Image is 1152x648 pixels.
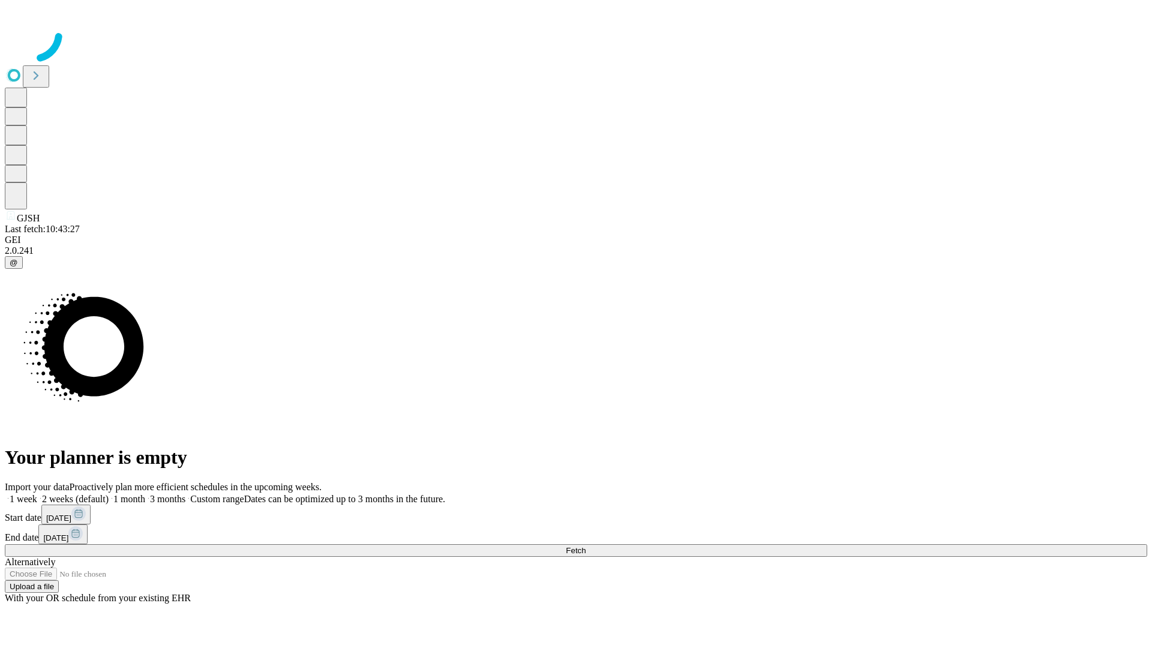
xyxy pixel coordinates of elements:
[5,544,1147,557] button: Fetch
[17,213,40,223] span: GJSH
[5,557,55,567] span: Alternatively
[5,580,59,593] button: Upload a file
[5,224,80,234] span: Last fetch: 10:43:27
[5,505,1147,524] div: Start date
[113,494,145,504] span: 1 month
[5,524,1147,544] div: End date
[10,494,37,504] span: 1 week
[190,494,244,504] span: Custom range
[244,494,445,504] span: Dates can be optimized up to 3 months in the future.
[46,514,71,523] span: [DATE]
[42,494,109,504] span: 2 weeks (default)
[5,245,1147,256] div: 2.0.241
[150,494,185,504] span: 3 months
[41,505,91,524] button: [DATE]
[5,256,23,269] button: @
[5,593,191,603] span: With your OR schedule from your existing EHR
[5,235,1147,245] div: GEI
[38,524,88,544] button: [DATE]
[566,546,586,555] span: Fetch
[5,482,70,492] span: Import your data
[5,446,1147,469] h1: Your planner is empty
[43,533,68,542] span: [DATE]
[10,258,18,267] span: @
[70,482,322,492] span: Proactively plan more efficient schedules in the upcoming weeks.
